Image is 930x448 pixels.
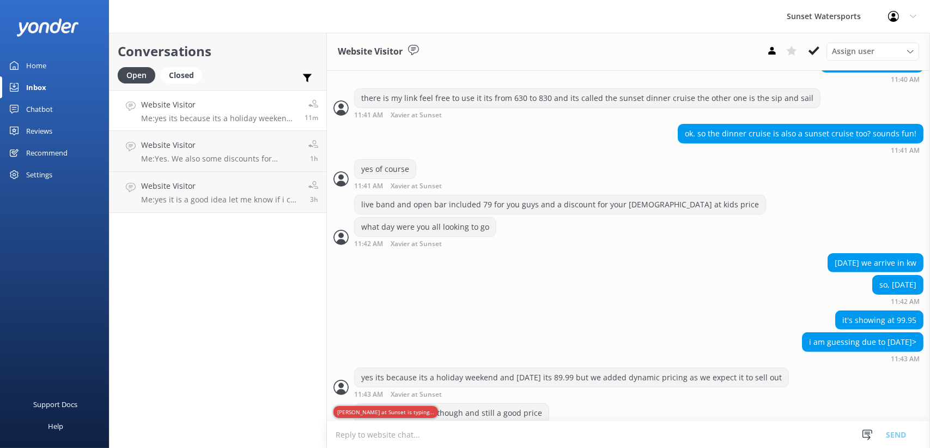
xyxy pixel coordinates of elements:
span: Aug 29 2025 10:43am (UTC -05:00) America/Cancun [305,113,318,122]
div: Inbox [26,76,46,98]
a: Website VisitorMe:Yes. We also some discounts for September. When will you be in [GEOGRAPHIC_DATA... [110,131,326,172]
div: Help [48,415,63,437]
div: Aug 29 2025 10:40am (UTC -05:00) America/Cancun [820,75,923,83]
div: i am guessing due to [DATE]> [803,333,923,351]
div: Aug 29 2025 10:42am (UTC -05:00) America/Cancun [354,240,496,248]
div: Aug 29 2025 10:41am (UTC -05:00) America/Cancun [354,182,477,190]
h2: Conversations [118,41,318,62]
a: Closed [161,69,208,81]
p: [PERSON_NAME] at Sunset is typing... [333,406,438,418]
div: Chatbot [26,98,53,120]
strong: 11:40 AM [891,76,920,83]
p: Me: yes its because its a holiday weekend and [DATE] its 89.99 but we added dynamic pricing as we... [141,114,296,123]
strong: 11:43 AM [891,356,920,362]
div: Aug 29 2025 10:42am (UTC -05:00) America/Cancun [872,297,923,305]
strong: 11:42 AM [354,241,383,248]
div: it's showing at 99.95 [836,311,923,330]
div: [DATE] we arrive in kw [828,254,923,272]
strong: 11:41 AM [891,147,920,154]
a: Website VisitorMe:yes it is a good idea let me know if i can be of any help deciding which trip3h [110,172,326,213]
div: ok. so the dinner cruise is also a sunset cruise too? sounds fun! [678,124,923,143]
div: Settings [26,164,52,186]
div: there is my link feel free to use it its from 630 to 830 and its called the sunset dinner cruise ... [355,89,820,107]
a: Website VisitorMe:yes its because its a holiday weekend and [DATE] its 89.99 but we added dynamic... [110,90,326,131]
h4: Website Visitor [141,180,300,192]
strong: 11:41 AM [354,183,383,190]
strong: 11:41 AM [354,112,383,119]
div: Aug 29 2025 10:43am (UTC -05:00) America/Cancun [802,355,923,362]
div: Closed [161,67,202,83]
span: Aug 29 2025 07:13am (UTC -05:00) America/Cancun [310,195,318,204]
div: yes of course [355,160,416,178]
div: Aug 29 2025 10:41am (UTC -05:00) America/Cancun [354,111,820,119]
div: Support Docs [34,393,78,415]
h4: Website Visitor [141,99,296,111]
div: Home [26,55,46,76]
div: live band and open bar included 79 for you guys and a discount for your [DEMOGRAPHIC_DATA] at kid... [355,195,765,214]
div: Open [118,67,155,83]
strong: 11:43 AM [354,391,383,398]
div: should be really fun though and still a good price [355,404,549,422]
span: Assign user [832,45,874,57]
span: Aug 29 2025 09:37am (UTC -05:00) America/Cancun [310,154,318,163]
img: yonder-white-logo.png [16,19,79,37]
span: Xavier at Sunset [391,183,442,190]
a: Open [118,69,161,81]
p: Me: yes it is a good idea let me know if i can be of any help deciding which trip [141,195,300,205]
div: Reviews [26,120,52,142]
div: Assign User [826,43,919,60]
p: Me: Yes. We also some discounts for September. When will you be in [GEOGRAPHIC_DATA]? [141,154,300,164]
strong: 11:42 AM [891,298,920,305]
h3: Website Visitor [338,45,403,59]
span: Xavier at Sunset [391,391,442,398]
div: what day were you all looking to go [355,218,496,236]
span: Xavier at Sunset [391,112,442,119]
div: Aug 29 2025 10:43am (UTC -05:00) America/Cancun [354,390,789,398]
div: yes its because its a holiday weekend and [DATE] its 89.99 but we added dynamic pricing as we exp... [355,368,788,387]
div: Recommend [26,142,68,164]
div: Aug 29 2025 10:41am (UTC -05:00) America/Cancun [678,146,923,154]
h4: Website Visitor [141,139,300,151]
div: so, [DATE] [873,276,923,294]
span: Xavier at Sunset [391,241,442,248]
